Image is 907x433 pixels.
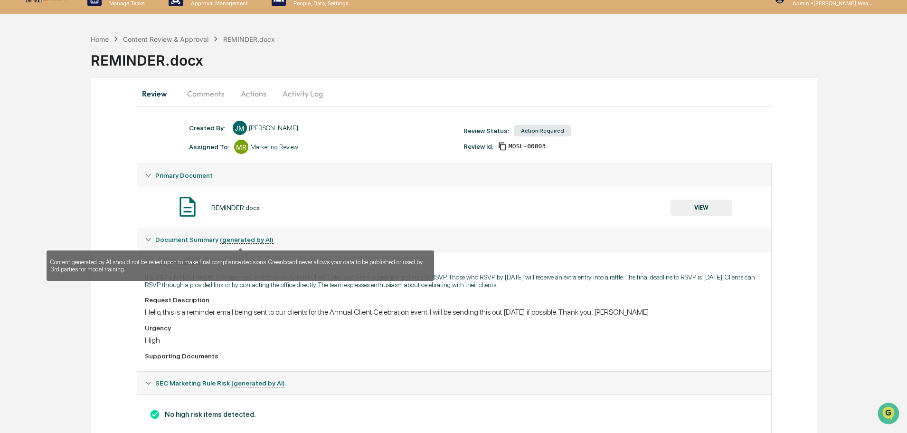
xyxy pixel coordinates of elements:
[145,336,764,345] div: High
[32,73,156,82] div: Start new chat
[180,82,232,105] button: Comments
[94,161,115,168] span: Pylon
[9,139,17,146] div: 🔎
[9,20,173,35] p: How can we help?
[155,172,213,179] span: Primary Document
[232,82,275,105] button: Actions
[137,187,771,228] div: Primary Document
[233,121,247,135] div: JM
[145,352,764,360] div: Supporting Documents
[19,138,60,147] span: Data Lookup
[671,200,732,216] button: VIEW
[211,204,260,212] div: REMINDER.docx
[137,82,772,105] div: secondary tabs example
[9,121,17,128] div: 🖐️
[145,296,764,304] div: Request Description
[514,125,571,136] div: Action Required
[189,124,228,132] div: Created By: ‎ ‎
[220,236,274,244] u: (generated by AI)
[137,228,771,251] div: Document Summary
[145,324,764,332] div: Urgency
[463,127,509,135] div: Review Status:
[145,409,764,420] h3: No high risk items detected.
[161,76,173,87] button: Start new chat
[176,195,199,219] img: Document Icon
[145,259,764,267] div: Document Summary
[234,140,248,154] div: MR
[19,120,61,129] span: Preclearance
[155,379,285,387] span: SEC Marketing Rule Risk
[67,161,115,168] a: Powered byPylon
[189,143,229,151] div: Assigned To:
[6,134,64,151] a: 🔎Data Lookup
[32,82,120,90] div: We're available if you need us!
[250,143,298,151] div: Marketing Review
[50,259,430,273] p: Content generated by AI should not be relied upon to make final compliance decisions. Greenboard ...
[231,379,285,387] u: (generated by AI)
[69,121,76,128] div: 🗄️
[137,164,771,187] div: Primary Document
[145,308,764,317] div: Hello, this is a reminder email being sent to our clients for the Annual Client Celebration event...
[275,82,331,105] button: Activity Log
[137,251,771,371] div: Document Summary
[463,143,493,150] div: Review Id:
[145,273,764,289] p: [PERSON_NAME] Wealth Management is hosting its Annual Client Celebration and is reminding clients...
[91,35,109,43] div: Home
[509,143,546,150] span: 780a4c18-4e6a-491e-a32e-b74a49057a9d
[223,35,275,43] div: REMINDER.docx
[65,116,122,133] a: 🗄️Attestations
[155,236,274,243] span: Document Summary
[9,73,27,90] img: 1746055101610-c473b297-6a78-478c-a979-82029cc54cd1
[78,120,118,129] span: Attestations
[249,124,298,132] div: [PERSON_NAME]
[137,372,771,395] div: SEC Marketing Rule Risk (generated by AI)
[137,82,180,105] button: Review
[123,35,208,43] div: Content Review & Approval
[877,402,902,427] iframe: Open customer support
[6,116,65,133] a: 🖐️Preclearance
[91,44,907,69] div: REMINDER.docx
